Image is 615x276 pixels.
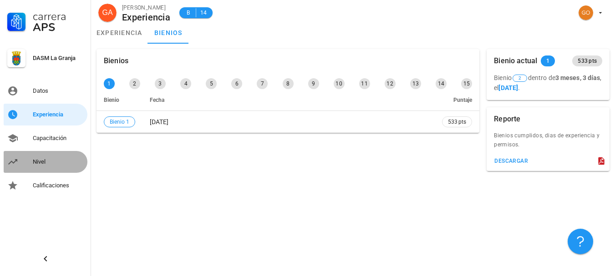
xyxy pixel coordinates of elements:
div: DASM La Granja [33,55,84,62]
div: 13 [410,78,421,89]
th: Puntaje [435,89,479,111]
span: 1 [546,55,549,66]
a: Capacitación [4,127,87,149]
span: 533 pts [578,55,597,66]
a: Calificaciones [4,175,87,196]
span: 533 pts [448,117,466,126]
div: descargar [494,158,528,164]
b: 3 meses, 3 días [555,74,600,81]
span: Bienio 1 [110,117,129,127]
span: Puntaje [453,97,472,103]
b: [DATE] [498,84,518,91]
div: 3 [155,78,166,89]
div: 9 [308,78,319,89]
span: Bienio dentro de , [494,74,601,81]
a: Experiencia [4,104,87,125]
div: avatar [579,5,593,20]
span: 2 [518,75,521,81]
a: Datos [4,80,87,102]
button: descargar [490,155,532,167]
div: Reporte [494,107,520,131]
span: Fecha [150,97,164,103]
div: 14 [436,78,447,89]
a: Nivel [4,151,87,173]
div: 10 [334,78,345,89]
div: Bienios cumplidos, dias de experiencia y permisos. [487,131,610,155]
div: 4 [180,78,191,89]
div: [PERSON_NAME] [122,3,170,12]
div: Datos [33,87,84,95]
span: el . [494,84,520,91]
div: 2 [129,78,140,89]
div: Bienio actual [494,49,537,73]
span: 14 [200,8,207,17]
div: 6 [231,78,242,89]
div: 12 [385,78,396,89]
div: Nivel [33,158,84,166]
div: 11 [359,78,370,89]
th: Fecha [142,89,435,111]
div: Calificaciones [33,182,84,189]
div: 7 [257,78,268,89]
span: B [185,8,192,17]
div: Experiencia [33,111,84,118]
a: experiencia [91,22,148,44]
div: 15 [461,78,472,89]
div: 5 [206,78,217,89]
div: Experiencia [122,12,170,22]
a: bienios [148,22,189,44]
span: GA [102,4,112,22]
th: Bienio [97,89,142,111]
div: APS [33,22,84,33]
span: [DATE] [150,118,168,125]
div: Bienios [104,49,128,73]
div: avatar [98,4,117,22]
div: Carrera [33,11,84,22]
div: Capacitación [33,135,84,142]
div: 1 [104,78,115,89]
span: Bienio [104,97,119,103]
div: 8 [283,78,294,89]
